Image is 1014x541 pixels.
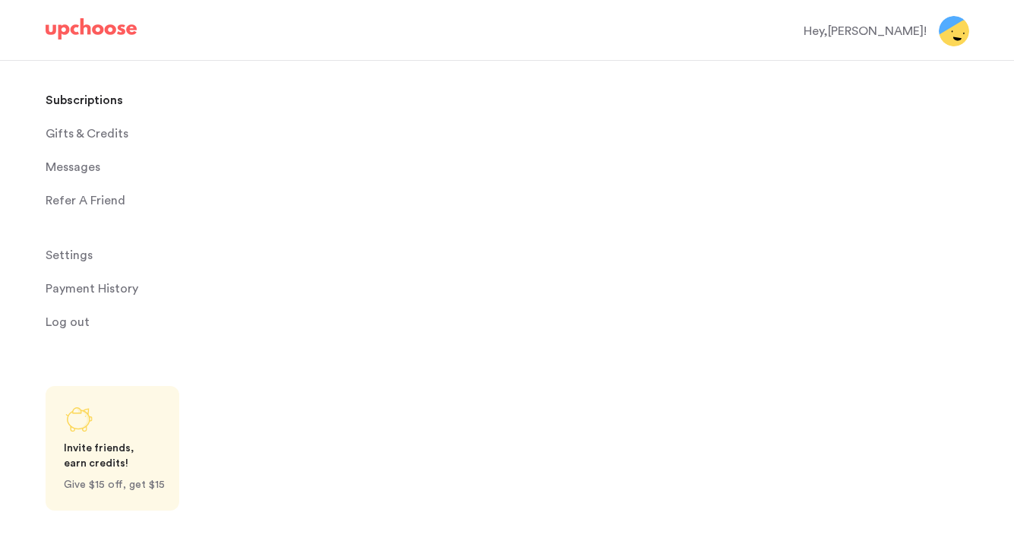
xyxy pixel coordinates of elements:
[46,386,179,511] a: Share UpChoose
[804,22,927,40] div: Hey, [PERSON_NAME] !
[46,240,264,270] a: Settings
[46,152,100,182] span: Messages
[46,274,264,304] a: Payment History
[46,85,264,115] a: Subscriptions
[46,18,137,46] a: UpChoose
[46,185,125,216] p: Refer A Friend
[46,240,93,270] span: Settings
[46,119,128,149] span: Gifts & Credits
[46,152,264,182] a: Messages
[46,85,123,115] p: Subscriptions
[46,307,90,337] span: Log out
[46,307,264,337] a: Log out
[46,119,264,149] a: Gifts & Credits
[46,18,137,40] img: UpChoose
[46,274,138,304] p: Payment History
[46,185,264,216] a: Refer A Friend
